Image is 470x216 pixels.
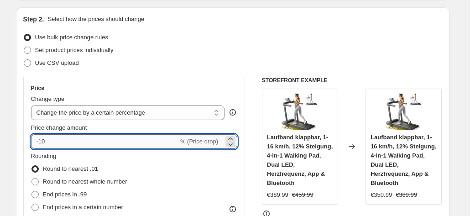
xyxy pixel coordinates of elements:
[35,34,108,41] span: Use bulk price change rules
[267,190,288,200] div: €389.99
[371,190,392,200] div: €350.99
[31,124,87,131] span: Price change amount
[43,191,87,198] span: End prices in .99
[292,190,313,200] strike: €459.99
[43,165,98,172] span: Round to nearest .01
[43,204,123,211] span: End prices in a certain number
[282,94,318,130] img: 71Oy3t6yO8L_80x.jpg
[31,153,57,159] span: Rounding
[180,138,218,145] span: % (Price drop)
[31,95,65,102] span: Change type
[43,178,127,185] span: Round to nearest whole number
[371,134,437,186] span: Laufband klappbar, 1-16 km/h, 12% Steigung, 4-in-1 Walking Pad, Dual LED, Herzfrequenz, App & Blu...
[23,15,44,24] h2: Step 2.
[267,134,333,186] span: Laufband klappbar, 1-16 km/h, 12% Steigung, 4-in-1 Walking Pad, Dual LED, Herzfrequenz, App & Blu...
[35,59,79,66] span: Use CSV upload
[386,94,422,130] img: 71Oy3t6yO8L_80x.jpg
[228,108,237,117] div: help
[35,47,114,53] span: Set product prices individually
[47,15,144,24] p: Select how the prices should change
[31,84,44,92] h3: Price
[396,190,417,200] strike: €389.99
[31,134,178,149] input: -15
[262,77,442,84] h6: STOREFRONT EXAMPLE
